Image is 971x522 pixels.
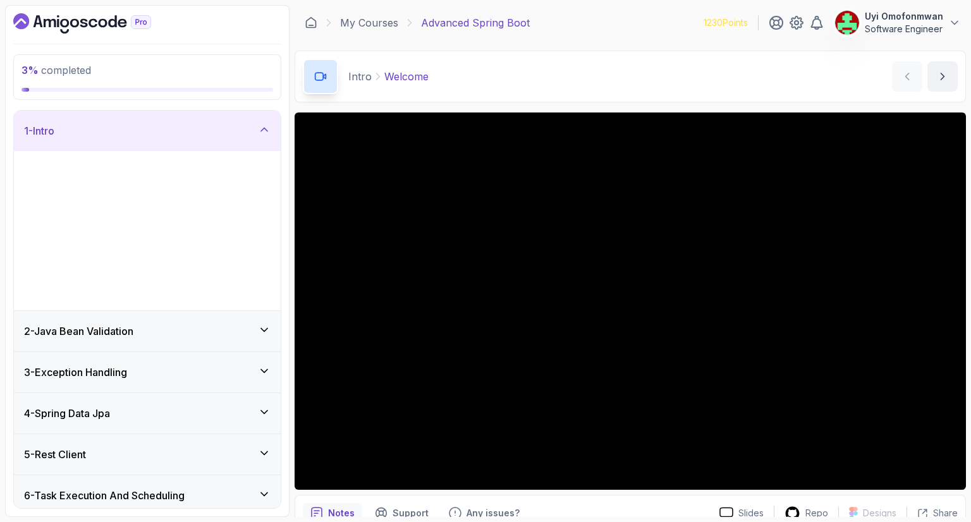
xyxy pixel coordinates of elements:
button: previous content [892,61,922,92]
h3: 2 - Java Bean Validation [24,324,133,339]
span: completed [21,64,91,76]
p: Notes [328,507,355,519]
p: 1230 Points [704,16,748,29]
button: 3-Exception Handling [14,352,281,392]
button: 2-Java Bean Validation [14,311,281,351]
a: Dashboard [13,13,180,33]
p: Repo [805,507,828,519]
p: Software Engineer [865,23,943,35]
h3: 5 - Rest Client [24,447,86,462]
a: Slides [709,507,774,520]
h3: 6 - Task Execution And Scheduling [24,488,185,503]
button: 1-Intro [14,111,281,151]
span: 3 % [21,64,39,76]
p: Advanced Spring Boot [421,15,530,30]
a: My Courses [340,15,398,30]
p: Designs [863,507,896,519]
h3: 3 - Exception Handling [24,365,127,380]
a: Repo [774,506,838,521]
p: Intro [348,69,372,84]
button: next content [927,61,958,92]
button: 4-Spring Data Jpa [14,393,281,434]
button: Share [907,507,958,519]
h3: 1 - Intro [24,123,54,138]
p: Slides [738,507,764,519]
h3: 4 - Spring Data Jpa [24,406,110,421]
p: Share [933,507,958,519]
a: Dashboard [305,16,317,29]
p: Welcome [384,69,429,84]
img: user profile image [835,11,859,35]
p: Any issues? [467,507,520,519]
button: 6-Task Execution And Scheduling [14,475,281,516]
p: Uyi Omofonmwan [865,10,943,23]
p: Support [393,507,429,519]
button: 5-Rest Client [14,434,281,475]
iframe: 1 - Hi [295,112,966,490]
button: user profile imageUyi OmofonmwanSoftware Engineer [834,10,961,35]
